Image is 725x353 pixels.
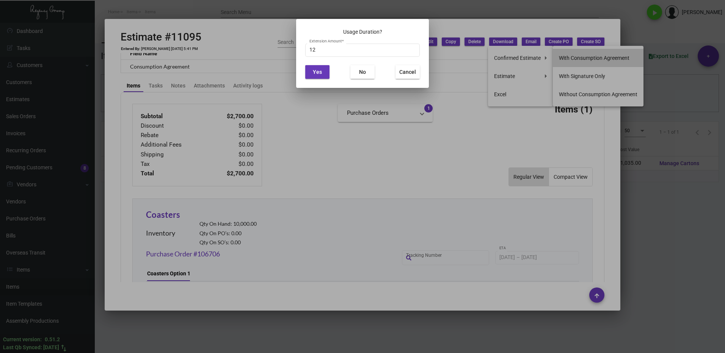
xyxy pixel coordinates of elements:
[3,344,59,351] div: Last Qb Synced: [DATE]
[45,336,60,344] div: 0.51.2
[3,336,42,344] div: Current version:
[305,65,330,79] button: Yes
[313,69,322,75] span: Yes
[350,65,375,79] button: No
[359,69,366,75] span: No
[395,65,420,79] button: Cancel
[305,28,420,36] p: Usage Duration?
[399,69,416,75] span: Cancel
